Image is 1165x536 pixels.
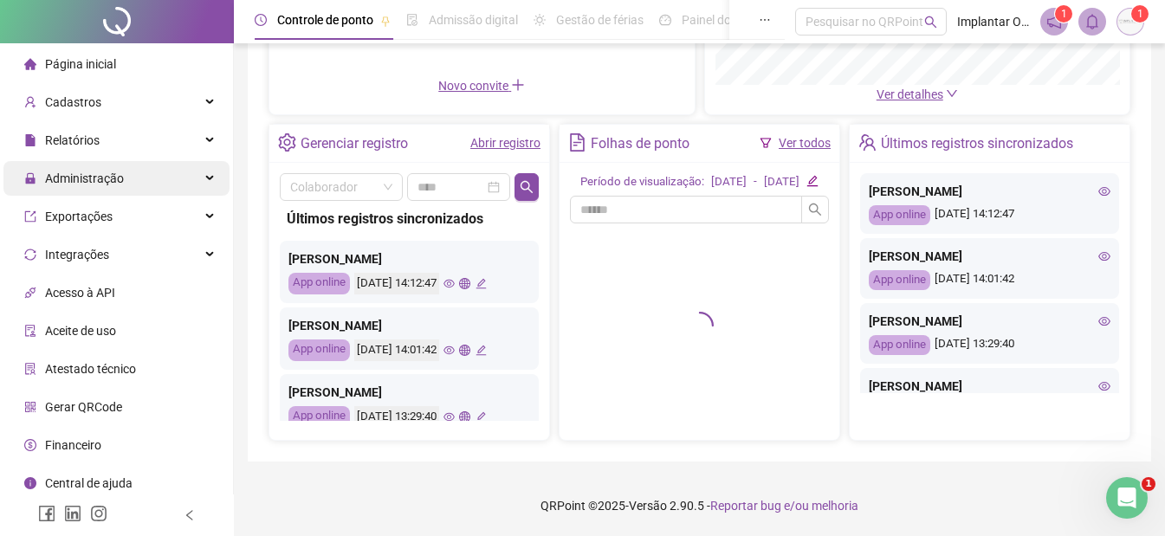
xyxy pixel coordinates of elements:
span: eye [1098,250,1110,262]
span: pushpin [380,16,391,26]
span: search [924,16,937,29]
span: team [858,133,877,152]
span: plus [511,78,525,92]
span: filter [760,137,772,149]
span: edit [476,411,487,423]
span: Reportar bug e/ou melhoria [710,499,858,513]
div: [DATE] 14:01:42 [869,270,1110,290]
span: user-add [24,96,36,108]
span: notification [1046,14,1062,29]
span: search [520,180,534,194]
div: Últimos registros sincronizados [287,208,532,229]
span: file-done [406,14,418,26]
span: Ver detalhes [877,87,943,101]
div: Gerenciar registro [301,129,408,158]
span: Gerar QRCode [45,400,122,414]
span: Controle de ponto [277,13,373,27]
span: sun [534,14,546,26]
span: 1 [1142,477,1155,491]
sup: Atualize o seu contato no menu Meus Dados [1131,5,1149,23]
span: left [184,509,196,521]
span: qrcode [24,401,36,413]
span: Aceite de uso [45,324,116,338]
span: Admissão digital [429,13,518,27]
div: Período de visualização: [580,173,704,191]
span: global [459,345,470,356]
div: [DATE] 14:12:47 [354,273,439,294]
span: edit [476,345,487,356]
div: App online [288,406,350,428]
span: eye [443,345,455,356]
div: [DATE] [711,173,747,191]
span: linkedin [64,505,81,522]
div: [DATE] 14:01:42 [354,339,439,361]
span: edit [476,278,487,289]
span: Exportações [45,210,113,223]
span: Central de ajuda [45,476,133,490]
span: 1 [1137,8,1143,20]
sup: 1 [1055,5,1072,23]
span: solution [24,363,36,375]
span: clock-circle [255,14,267,26]
span: global [459,278,470,289]
span: 1 [1061,8,1067,20]
div: [DATE] 13:29:40 [869,335,1110,355]
div: [PERSON_NAME] [869,312,1110,331]
div: Folhas de ponto [591,129,689,158]
div: [PERSON_NAME] [869,377,1110,396]
div: [DATE] [764,173,799,191]
span: eye [443,278,455,289]
span: edit [806,175,818,186]
span: Relatórios [45,133,100,147]
div: App online [288,339,350,361]
div: App online [869,205,930,225]
span: sync [24,249,36,261]
span: info-circle [24,477,36,489]
iframe: Intercom live chat [1106,477,1148,519]
span: eye [443,411,455,423]
span: Atestado técnico [45,362,136,376]
div: Últimos registros sincronizados [881,129,1073,158]
span: export [24,210,36,223]
img: 50921 [1117,9,1143,35]
span: eye [1098,380,1110,392]
span: file-text [568,133,586,152]
span: eye [1098,315,1110,327]
div: App online [869,335,930,355]
span: home [24,58,36,70]
div: [PERSON_NAME] [288,383,530,402]
div: [DATE] 13:29:40 [354,406,439,428]
span: Painel do DP [682,13,749,27]
div: [PERSON_NAME] [288,249,530,268]
div: [DATE] 14:12:47 [869,205,1110,225]
span: audit [24,325,36,337]
span: api [24,287,36,299]
span: loading [686,312,714,339]
span: Página inicial [45,57,116,71]
span: Integrações [45,248,109,262]
span: Versão [629,499,667,513]
div: - [754,173,757,191]
div: App online [869,270,930,290]
span: facebook [38,505,55,522]
span: Implantar Odontologia [957,12,1030,31]
div: [PERSON_NAME] [288,316,530,335]
span: dashboard [659,14,671,26]
span: instagram [90,505,107,522]
footer: QRPoint © 2025 - 2.90.5 - [234,475,1165,536]
span: down [946,87,958,100]
div: [PERSON_NAME] [869,182,1110,201]
span: Cadastros [45,95,101,109]
div: App online [288,273,350,294]
a: Ver todos [779,136,831,150]
span: dollar [24,439,36,451]
span: eye [1098,185,1110,197]
span: ellipsis [759,14,771,26]
span: Financeiro [45,438,101,452]
span: Gestão de férias [556,13,644,27]
span: Novo convite [438,79,525,93]
span: Acesso à API [45,286,115,300]
span: bell [1084,14,1100,29]
span: global [459,411,470,423]
span: Administração [45,171,124,185]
